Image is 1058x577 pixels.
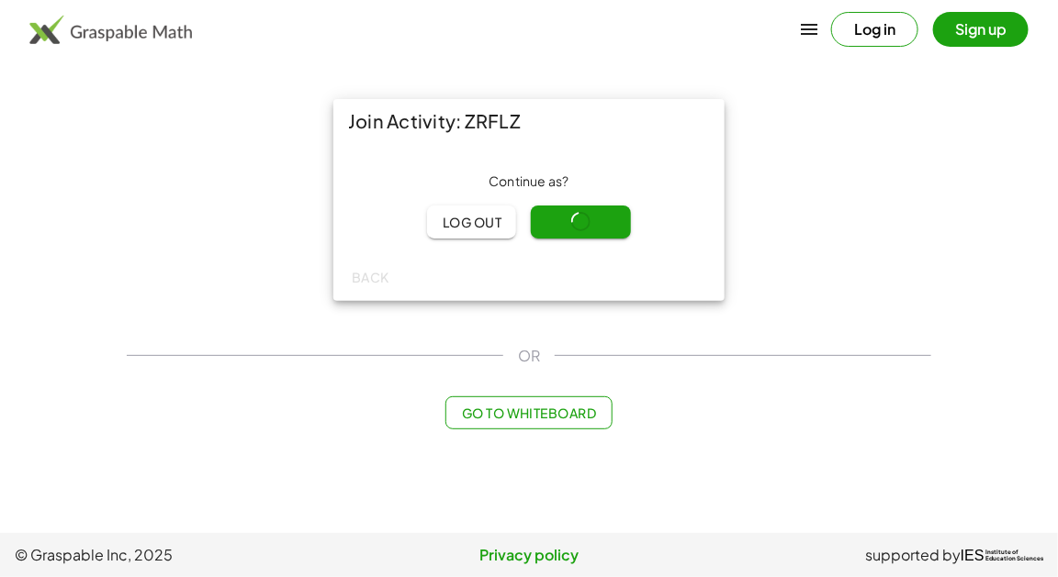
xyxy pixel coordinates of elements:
[427,205,516,239] button: Log out
[15,544,357,566] span: © Graspable Inc, 2025
[933,12,1029,47] button: Sign up
[445,396,612,429] button: Go to Whiteboard
[461,405,596,421] span: Go to Whiteboard
[985,549,1043,562] span: Institute of Education Sciences
[357,544,700,566] a: Privacy policy
[348,172,710,191] div: Continue as ?
[865,544,961,566] span: supported by
[442,214,501,230] span: Log out
[333,99,725,143] div: Join Activity: ZRFLZ
[961,544,1043,566] a: IESInstitute ofEducation Sciences
[961,547,985,564] span: IES
[518,345,540,367] span: OR
[831,12,918,47] button: Log in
